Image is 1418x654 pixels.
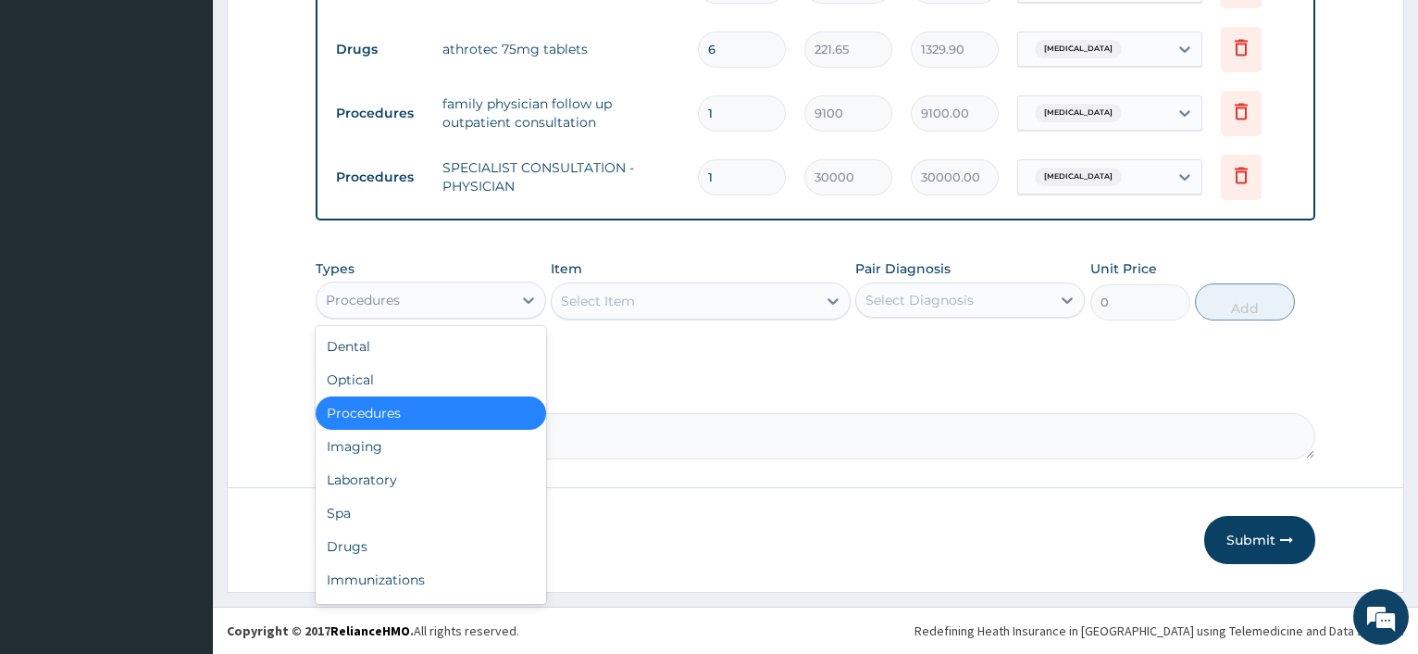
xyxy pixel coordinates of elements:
td: family physician follow up outpatient consultation [433,85,689,141]
textarea: Type your message and hit 'Enter' [9,447,353,512]
label: Item [551,259,582,278]
div: Redefining Heath Insurance in [GEOGRAPHIC_DATA] using Telemedicine and Data Science! [914,622,1404,640]
td: Procedures [327,160,433,195]
div: Immunizations [316,563,545,597]
div: Procedures [316,396,545,430]
div: Select Item [561,292,635,310]
button: Add [1195,283,1295,321]
button: Submit [1204,516,1315,564]
div: Procedures [326,291,400,309]
div: Laboratory [316,463,545,497]
span: [MEDICAL_DATA] [1035,40,1122,58]
div: Imaging [316,430,545,463]
td: Drugs [327,32,433,67]
div: Optical [316,363,545,396]
td: Procedures [327,96,433,131]
img: d_794563401_company_1708531726252_794563401 [34,93,75,139]
td: athrotec 75mg tablets [433,31,689,68]
label: Comment [316,387,1315,403]
div: Dental [316,330,545,363]
div: Select Diagnosis [865,291,974,309]
div: Spa [316,497,545,530]
span: [MEDICAL_DATA] [1035,168,1122,186]
div: Chat with us now [96,104,311,128]
div: Drugs [316,530,545,563]
label: Pair Diagnosis [855,259,951,278]
a: RelianceHMO [330,623,410,639]
span: [MEDICAL_DATA] [1035,104,1122,122]
div: Others [316,597,545,630]
strong: Copyright © 2017 . [227,623,414,639]
span: We're online! [107,204,255,391]
td: SPECIALIST CONSULTATION - PHYSICIAN [433,149,689,205]
label: Unit Price [1090,259,1157,278]
label: Types [316,261,354,277]
div: Minimize live chat window [304,9,348,54]
footer: All rights reserved. [213,607,1418,654]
